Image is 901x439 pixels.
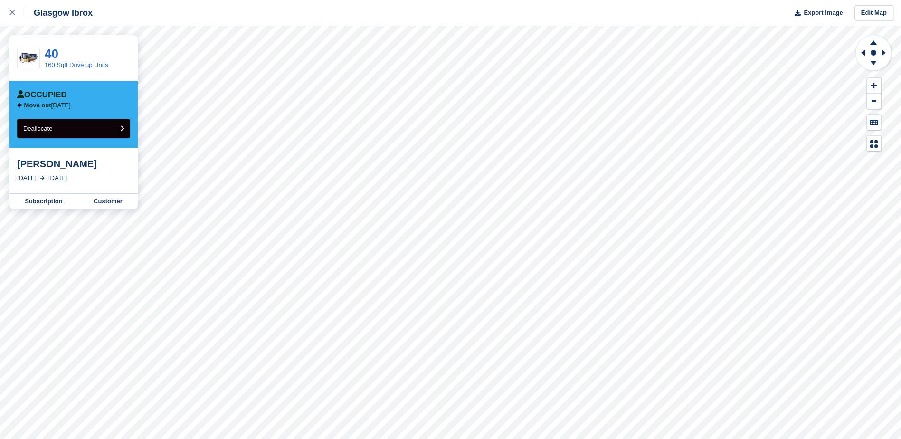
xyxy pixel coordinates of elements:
[867,78,881,94] button: Zoom In
[17,119,130,138] button: Deallocate
[17,90,67,100] div: Occupied
[45,47,58,61] a: 40
[24,102,71,109] p: [DATE]
[789,5,843,21] button: Export Image
[23,125,52,132] span: Deallocate
[18,50,39,67] img: 20-ft-container%20(2).jpg
[40,176,45,180] img: arrow-right-light-icn-cde0832a797a2874e46488d9cf13f60e5c3a73dbe684e267c42b8395dfbc2abf.svg
[17,158,130,170] div: [PERSON_NAME]
[854,5,893,21] a: Edit Map
[17,103,22,108] img: arrow-left-icn-90495f2de72eb5bd0bd1c3c35deca35cc13f817d75bef06ecd7c0b315636ce7e.svg
[867,94,881,109] button: Zoom Out
[48,173,68,183] div: [DATE]
[804,8,843,18] span: Export Image
[867,115,881,130] button: Keyboard Shortcuts
[867,136,881,152] button: Map Legend
[78,194,138,209] a: Customer
[45,61,108,68] a: 160 Sqft Drive up Units
[9,194,78,209] a: Subscription
[25,7,93,19] div: Glasgow Ibrox
[17,173,37,183] div: [DATE]
[24,102,51,109] span: Move out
